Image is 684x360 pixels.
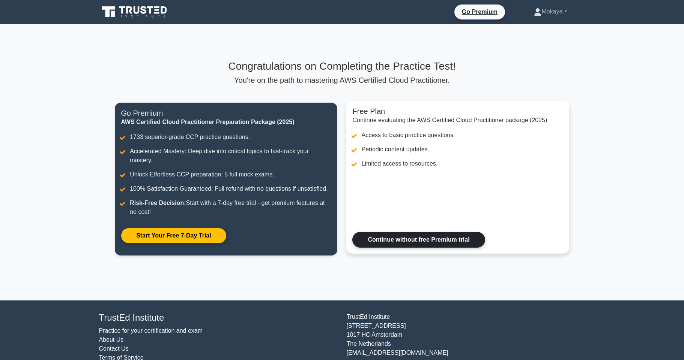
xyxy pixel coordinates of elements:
[99,312,338,323] h4: TrustEd Institute
[115,60,569,73] h3: Congratulations on Completing the Practice Test!
[99,345,129,352] a: Contact Us
[115,76,569,85] p: You're on the path to mastering AWS Certified Cloud Practitioner.
[352,232,485,248] a: Continue without free Premium trial
[457,7,502,16] a: Go Premium
[99,336,124,343] a: About Us
[99,327,203,334] a: Practice for your certification and exam
[121,228,226,243] a: Start Your Free 7-Day Trial
[516,4,585,19] a: Mokaya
